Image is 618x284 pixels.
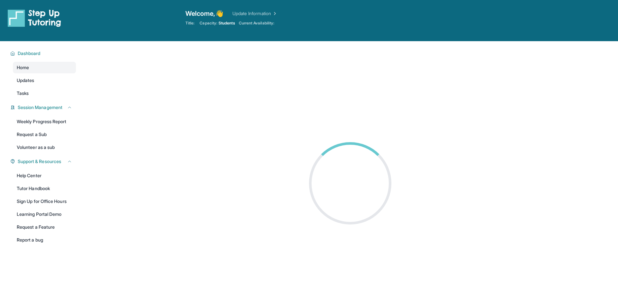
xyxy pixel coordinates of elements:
span: Tasks [17,90,29,96]
button: Support & Resources [15,158,72,165]
a: Tasks [13,87,76,99]
a: Tutor Handbook [13,183,76,194]
a: Request a Feature [13,221,76,233]
img: logo [8,9,61,27]
img: Chevron Right [271,10,277,17]
span: Capacity: [200,21,217,26]
span: Home [17,64,29,71]
span: Dashboard [18,50,41,57]
a: Request a Sub [13,129,76,140]
a: Updates [13,75,76,86]
a: Learning Portal Demo [13,208,76,220]
span: Current Availability: [239,21,274,26]
a: Help Center [13,170,76,181]
a: Sign Up for Office Hours [13,196,76,207]
span: Updates [17,77,34,84]
a: Weekly Progress Report [13,116,76,127]
button: Dashboard [15,50,72,57]
a: Home [13,62,76,73]
a: Volunteer as a sub [13,142,76,153]
span: Students [219,21,235,26]
button: Session Management [15,104,72,111]
span: Support & Resources [18,158,61,165]
a: Update Information [232,10,277,17]
span: Welcome, 👋 [185,9,223,18]
span: Session Management [18,104,62,111]
a: Report a bug [13,234,76,246]
span: Title: [185,21,194,26]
